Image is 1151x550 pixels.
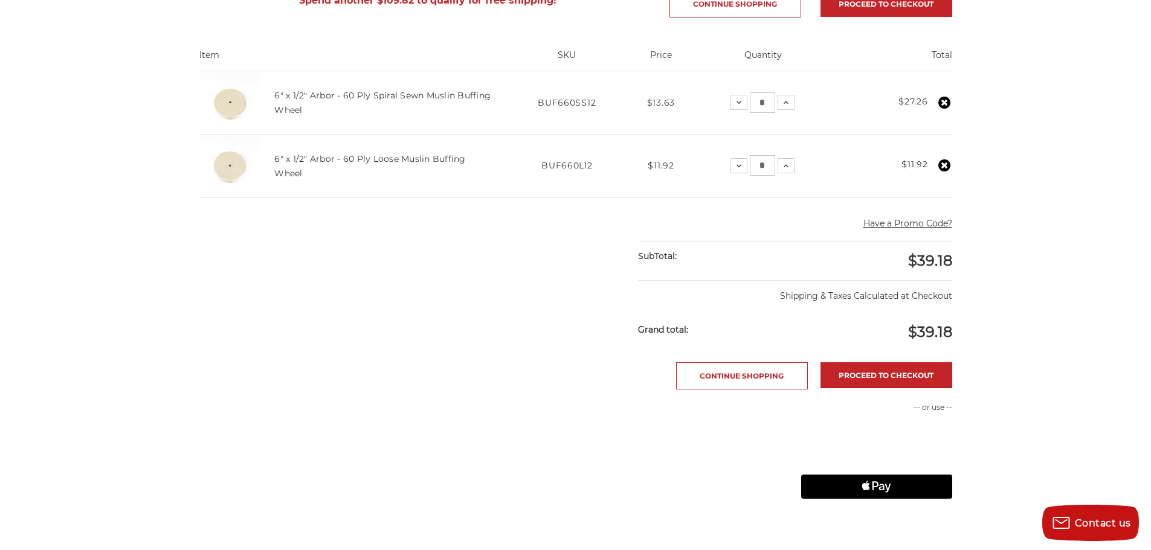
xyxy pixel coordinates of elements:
[638,324,688,335] strong: Grand total:
[630,49,691,71] th: Price
[908,252,952,269] span: $39.18
[199,136,260,196] img: 6 inch thick 60 ply loose cotton buffing wheel
[908,323,952,341] span: $39.18
[199,72,260,133] img: 6" x 1/2" spiral sewn muslin buffing wheel 60 ply
[538,97,596,108] span: BUF660SS12
[750,92,775,113] input: 6" x 1/2" Arbor - 60 Ply Spiral Sewn Muslin Buffing Wheel Quantity:
[647,97,675,108] span: $13.63
[801,402,952,413] p: -- or use --
[691,49,835,71] th: Quantity
[801,426,952,450] iframe: PayPal-paypal
[750,155,775,176] input: 6" x 1/2" Arbor - 60 Ply Loose Muslin Buffing Wheel Quantity:
[898,96,927,107] strong: $27.26
[901,159,927,170] strong: $11.92
[821,362,952,388] a: Proceed to checkout
[541,160,592,171] span: BUF660L12
[863,217,952,230] button: Have a Promo Code?
[638,241,795,271] div: SubTotal:
[274,153,465,179] a: 6" x 1/2" Arbor - 60 Ply Loose Muslin Buffing Wheel
[836,49,952,71] th: Total
[676,362,808,389] a: Continue Shopping
[503,49,630,71] th: SKU
[638,280,952,302] p: Shipping & Taxes Calculated at Checkout
[648,160,674,171] span: $11.92
[1042,505,1139,541] button: Contact us
[1075,517,1131,529] span: Contact us
[199,49,504,71] th: Item
[274,90,491,115] a: 6" x 1/2" Arbor - 60 Ply Spiral Sewn Muslin Buffing Wheel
